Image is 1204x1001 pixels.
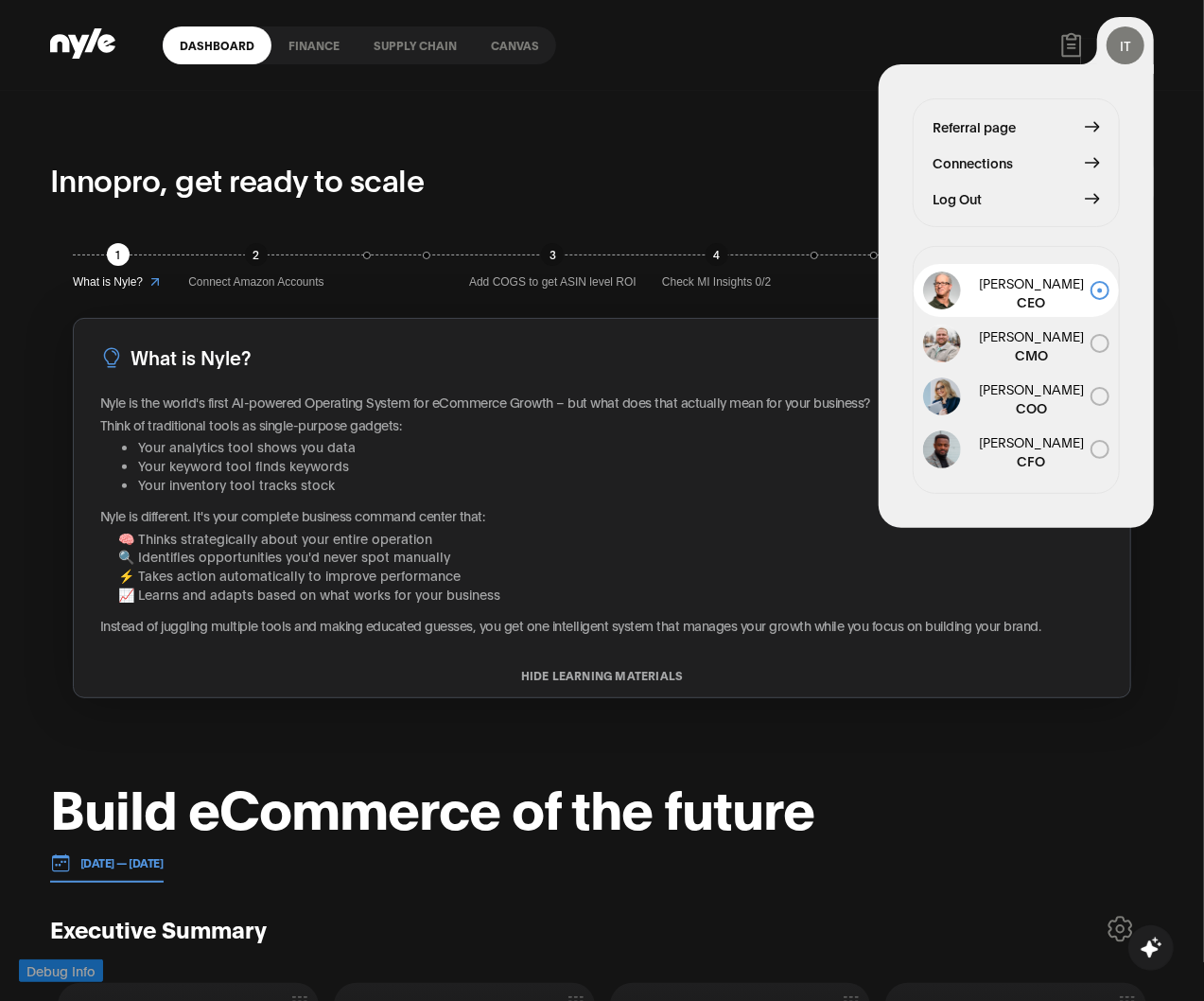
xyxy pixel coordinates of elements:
span: Log Out [933,188,982,209]
span: Debug Info [26,960,96,981]
button: [PERSON_NAME]CFO [914,423,1119,476]
img: John Gold [923,272,961,309]
div: 3 [541,243,564,266]
img: 01.01.24 — 07.01.24 [50,852,71,873]
a: finance [271,26,357,64]
span: Referral page [933,116,1016,137]
li: 📈 Learns and adapts based on what works for your business [118,585,1104,604]
a: Canvas [474,26,556,64]
span: What is Nyle? [73,273,143,291]
h3: What is Nyle? [131,342,251,372]
p: [DATE] — [DATE] [71,854,164,871]
li: ⚡ Takes action automatically to improve performance [118,566,1104,585]
div: 4 [706,243,728,266]
img: John Gold [923,325,961,362]
div: 1 [107,243,130,266]
button: Connections [933,152,1100,173]
h3: Executive Summary [50,914,267,943]
span: [PERSON_NAME] [972,379,1091,398]
span: Connections [933,152,1013,173]
img: John Gold [923,430,961,468]
h1: Build eCommerce of the future [50,778,814,834]
span: COO [972,398,1091,417]
button: [DATE] — [DATE] [50,844,164,883]
span: [PERSON_NAME] [972,432,1091,451]
img: LightBulb [100,346,123,369]
button: Referral page [933,116,1100,137]
span: [PERSON_NAME] [972,273,1091,292]
p: Nyle is different. It's your complete business command center that: [100,506,1104,525]
span: CMO [972,345,1091,364]
li: Your keyword tool finds keywords [138,456,1104,475]
li: Your inventory tool tracks stock [138,475,1104,494]
span: Connect Amazon Accounts [188,273,323,291]
button: Debug Info [19,959,103,982]
button: IT [1107,26,1144,64]
button: HIDE LEARNING MATERIALS [74,669,1130,682]
li: 🔍 Identifies opportunities you'd never spot manually [118,547,1104,566]
span: Check MI Insights 0/2 [662,273,771,291]
p: Think of traditional tools as single-purpose gadgets: [100,415,1104,434]
button: [PERSON_NAME]COO [914,370,1119,423]
span: [PERSON_NAME] [972,326,1091,345]
p: Innopro, get ready to scale [50,156,425,202]
img: John Gold [923,378,961,415]
li: Your analytics tool shows you data [138,437,1104,456]
span: CFO [972,451,1091,470]
button: Log Out [933,188,1100,209]
p: Nyle is the world's first AI-powered Operating System for eCommerce Growth – but what does that a... [100,393,1104,412]
button: [PERSON_NAME]CMO [914,317,1119,370]
div: 2 [245,243,268,266]
p: Instead of juggling multiple tools and making educated guesses, you get one intelligent system th... [100,616,1104,635]
a: Dashboard [163,26,271,64]
a: Supply chain [357,26,474,64]
span: CEO [972,292,1091,311]
span: Add COGS to get ASIN level ROI [469,273,637,291]
button: [PERSON_NAME]CEO [914,264,1119,317]
li: 🧠 Thinks strategically about your entire operation [118,529,1104,548]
